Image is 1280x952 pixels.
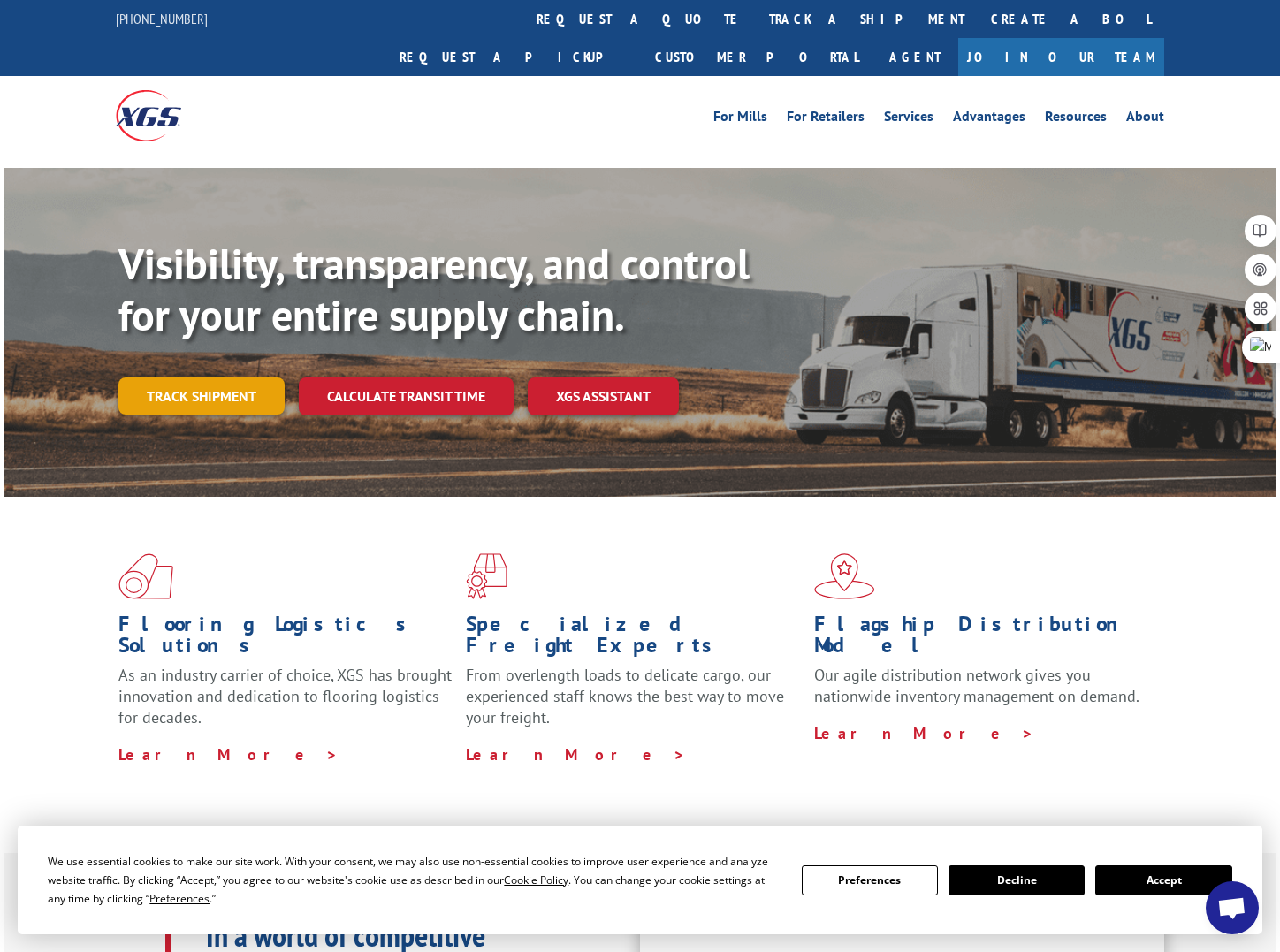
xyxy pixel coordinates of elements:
div: We use essential cookies to make our site work. With your consent, we may also use non-essential ... [48,852,780,908]
span: Cookie Policy [504,872,568,887]
div: Cookie Consent Prompt [18,826,1262,934]
img: xgs-icon-flagship-distribution-model-red [814,553,875,599]
h1: Flagship Distribution Model [814,613,1148,665]
a: Learn More > [118,744,339,765]
a: Customer Portal [642,38,872,76]
button: Decline [949,865,1085,895]
a: For Mills [713,110,767,129]
a: For Retailers [787,110,865,129]
a: Services [884,110,933,129]
a: Calculate transit time [299,377,514,415]
h1: Flooring Logistics Solutions [118,613,453,665]
button: Accept [1095,865,1231,895]
span: Our agile distribution network gives you nationwide inventory management on demand. [814,665,1139,706]
a: Agent [872,38,958,76]
a: Advantages [953,110,1025,129]
div: Open chat [1206,881,1259,934]
a: Resources [1045,110,1107,129]
img: xgs-icon-total-supply-chain-intelligence-red [118,553,173,599]
a: Learn More > [466,744,686,765]
a: XGS ASSISTANT [528,377,679,415]
b: Visibility, transparency, and control for your entire supply chain. [118,236,750,342]
button: Preferences [802,865,938,895]
h1: Specialized Freight Experts [466,613,800,665]
a: Learn More > [814,723,1034,743]
span: Preferences [149,891,210,906]
img: xgs-icon-focused-on-flooring-red [466,553,507,599]
a: About [1126,110,1164,129]
a: [PHONE_NUMBER] [116,10,208,27]
a: Join Our Team [958,38,1164,76]
p: From overlength loads to delicate cargo, our experienced staff knows the best way to move your fr... [466,665,800,743]
a: Track shipment [118,377,285,415]
a: Request a pickup [386,38,642,76]
span: As an industry carrier of choice, XGS has brought innovation and dedication to flooring logistics... [118,665,452,727]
